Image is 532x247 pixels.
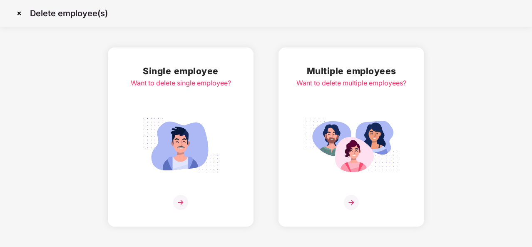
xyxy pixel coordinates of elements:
img: svg+xml;base64,PHN2ZyB4bWxucz0iaHR0cDovL3d3dy53My5vcmcvMjAwMC9zdmciIGlkPSJTaW5nbGVfZW1wbG95ZWUiIH... [134,113,227,178]
img: svg+xml;base64,PHN2ZyB4bWxucz0iaHR0cDovL3d3dy53My5vcmcvMjAwMC9zdmciIHdpZHRoPSIzNiIgaGVpZ2h0PSIzNi... [344,195,359,210]
div: Want to delete multiple employees? [296,78,406,88]
p: Delete employee(s) [30,8,108,18]
img: svg+xml;base64,PHN2ZyBpZD0iQ3Jvc3MtMzJ4MzIiIHhtbG5zPSJodHRwOi8vd3d3LnczLm9yZy8yMDAwL3N2ZyIgd2lkdG... [12,7,26,20]
img: svg+xml;base64,PHN2ZyB4bWxucz0iaHR0cDovL3d3dy53My5vcmcvMjAwMC9zdmciIGlkPSJNdWx0aXBsZV9lbXBsb3llZS... [305,113,398,178]
div: Want to delete single employee? [131,78,231,88]
h2: Multiple employees [296,64,406,78]
img: svg+xml;base64,PHN2ZyB4bWxucz0iaHR0cDovL3d3dy53My5vcmcvMjAwMC9zdmciIHdpZHRoPSIzNiIgaGVpZ2h0PSIzNi... [173,195,188,210]
h2: Single employee [131,64,231,78]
